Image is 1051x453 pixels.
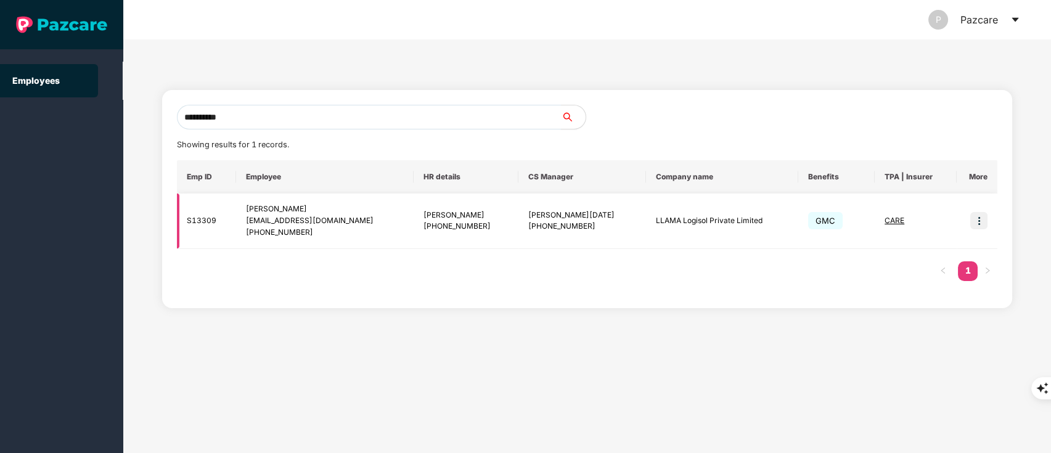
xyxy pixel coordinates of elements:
div: [PHONE_NUMBER] [423,221,509,232]
li: 1 [958,261,978,281]
td: LLAMA Logisol Private Limited [646,194,798,249]
span: Showing results for 1 records. [177,140,289,149]
button: search [560,105,586,129]
th: TPA | Insurer [875,160,957,194]
span: caret-down [1010,15,1020,25]
li: Previous Page [933,261,953,281]
td: S13309 [177,194,236,249]
div: [EMAIL_ADDRESS][DOMAIN_NAME] [246,215,404,227]
span: left [939,267,947,274]
div: [PHONE_NUMBER] [528,221,636,232]
th: CS Manager [518,160,646,194]
span: right [984,267,991,274]
span: CARE [885,216,904,225]
li: Next Page [978,261,997,281]
span: GMC [808,212,843,229]
a: 1 [958,261,978,280]
div: [PERSON_NAME][DATE] [528,210,636,221]
th: More [957,160,998,194]
th: Benefits [798,160,875,194]
button: left [933,261,953,281]
a: Employees [12,75,60,86]
button: right [978,261,997,281]
span: P [936,10,941,30]
img: icon [970,212,988,229]
span: search [560,112,586,122]
div: [PERSON_NAME] [246,203,404,215]
th: Emp ID [177,160,236,194]
div: [PHONE_NUMBER] [246,227,404,239]
th: Employee [236,160,414,194]
th: Company name [646,160,798,194]
th: HR details [414,160,518,194]
div: [PERSON_NAME] [423,210,509,221]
